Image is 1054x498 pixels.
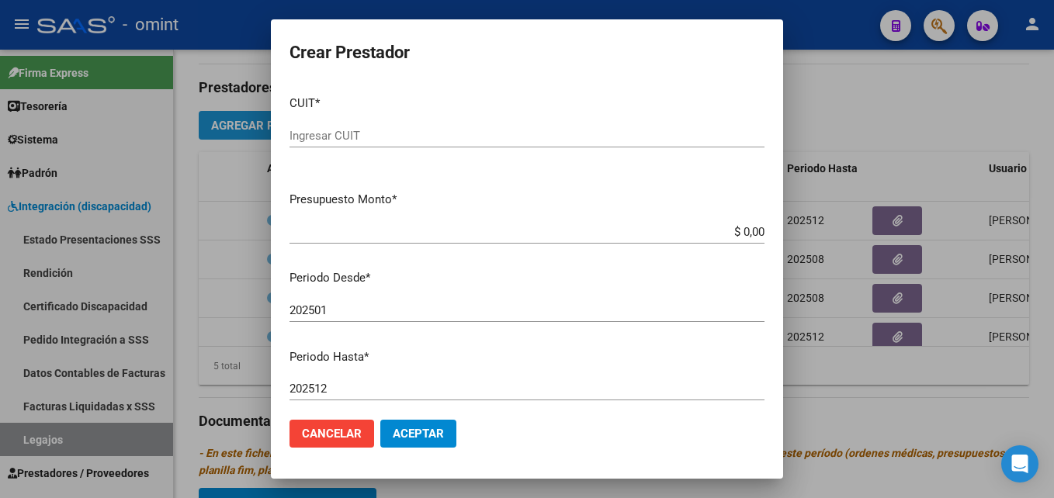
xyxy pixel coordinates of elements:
[302,427,362,441] span: Cancelar
[290,348,764,366] p: Periodo Hasta
[290,38,764,67] h2: Crear Prestador
[290,269,764,287] p: Periodo Desde
[1001,445,1038,482] div: Open Intercom Messenger
[380,420,456,448] button: Aceptar
[290,191,764,209] p: Presupuesto Monto
[393,427,444,441] span: Aceptar
[290,95,764,112] p: CUIT
[290,420,374,448] button: Cancelar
